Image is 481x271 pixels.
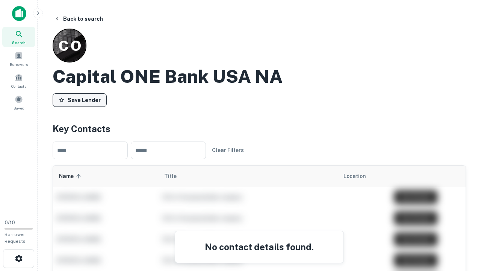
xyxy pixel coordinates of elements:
a: Saved [2,92,35,113]
h4: No contact details found. [184,240,334,254]
img: capitalize-icon.png [12,6,26,21]
span: Borrowers [10,61,28,67]
span: Search [12,40,26,46]
span: Contacts [11,83,26,89]
button: Clear Filters [209,143,247,157]
span: Borrower Requests [5,232,26,244]
p: C O [58,35,81,56]
a: Contacts [2,70,35,91]
span: 0 / 10 [5,220,15,225]
h4: Key Contacts [53,122,466,135]
span: Saved [14,105,24,111]
a: Borrowers [2,49,35,69]
a: Search [2,27,35,47]
button: Save Lender [53,93,107,107]
iframe: Chat Widget [443,211,481,247]
button: Back to search [51,12,106,26]
h2: Capital ONE Bank USA NA [53,65,283,87]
